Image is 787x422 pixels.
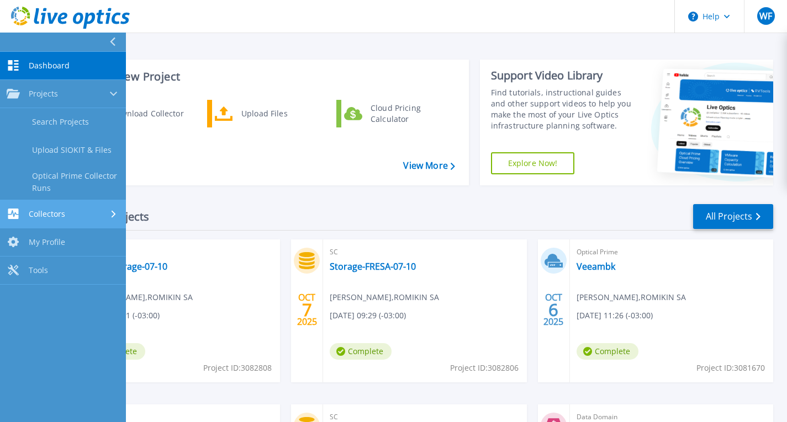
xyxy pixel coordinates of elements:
[577,343,638,360] span: Complete
[302,305,312,314] span: 7
[365,103,447,125] div: Cloud Pricing Calculator
[577,246,767,258] span: Optical Prime
[236,103,318,125] div: Upload Files
[330,261,416,272] a: Storage-FRESA-07-10
[330,246,520,258] span: SC
[29,209,65,219] span: Collectors
[207,100,320,127] a: Upload Files
[548,305,558,314] span: 6
[297,290,318,330] div: OCT 2025
[693,204,773,229] a: All Projects
[83,246,273,258] span: SC
[696,362,765,374] span: Project ID: 3081670
[78,100,191,127] a: Download Collector
[29,265,48,275] span: Tools
[577,261,615,272] a: Veeambk
[203,362,272,374] span: Project ID: 3082808
[577,309,653,322] span: [DATE] 11:26 (-03:00)
[83,291,193,303] span: [PERSON_NAME] , ROMIKIN SA
[577,291,686,303] span: [PERSON_NAME] , ROMIKIN SA
[330,291,439,303] span: [PERSON_NAME] , ROMIKIN SA
[491,152,575,174] a: Explore Now!
[450,362,519,374] span: Project ID: 3082806
[491,87,637,131] div: Find tutorials, instructional guides and other support videos to help you make the most of your L...
[78,71,455,83] h3: Start a New Project
[105,103,188,125] div: Download Collector
[543,290,564,330] div: OCT 2025
[29,237,65,247] span: My Profile
[29,61,70,71] span: Dashboard
[491,68,637,83] div: Support Video Library
[403,161,455,171] a: View More
[29,89,58,99] span: Projects
[330,343,392,360] span: Complete
[336,100,450,127] a: Cloud Pricing Calculator
[330,309,406,322] span: [DATE] 09:29 (-03:00)
[759,12,772,20] span: WF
